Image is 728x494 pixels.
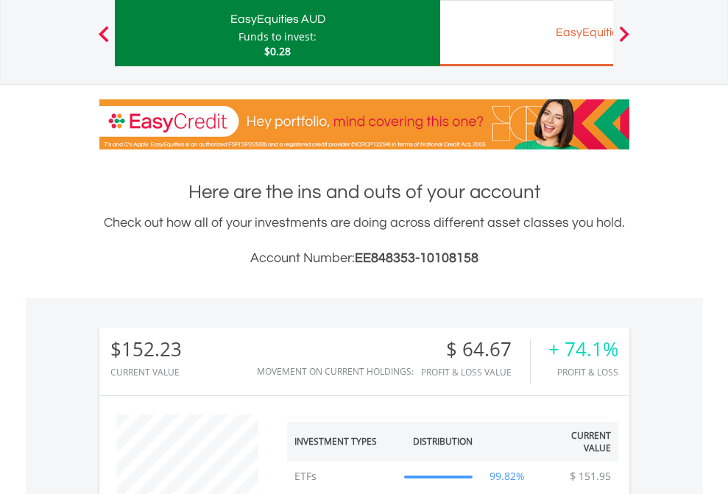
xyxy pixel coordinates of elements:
[238,29,317,44] div: Funds to invest:
[535,422,618,462] th: Current Value
[562,462,618,491] td: $ 151.95
[421,339,530,360] div: $ 64.67
[257,367,414,376] div: Movement on Current Holdings:
[99,248,629,269] h3: Account Number:
[99,213,629,269] div: Check out how all of your investments are doing across different asset classes you hold.
[99,99,629,149] img: EasyCredit Promotion Banner
[413,435,473,448] div: Distribution
[480,462,535,491] td: 99.82%
[124,9,431,29] div: EasyEquities AUD
[609,33,639,48] button: Next
[548,339,618,360] div: + 74.1%
[110,367,182,377] div: CURRENT VALUE
[99,179,629,205] h1: Here are the ins and outs of your account
[264,44,291,58] span: $0.28
[287,422,397,462] th: Investment Types
[355,251,478,265] span: EE848353-10108158
[89,33,119,48] button: Previous
[548,367,618,377] div: Profit & Loss
[287,462,397,491] td: ETFs
[110,339,182,360] div: $152.23
[421,367,530,377] div: Profit & Loss Value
